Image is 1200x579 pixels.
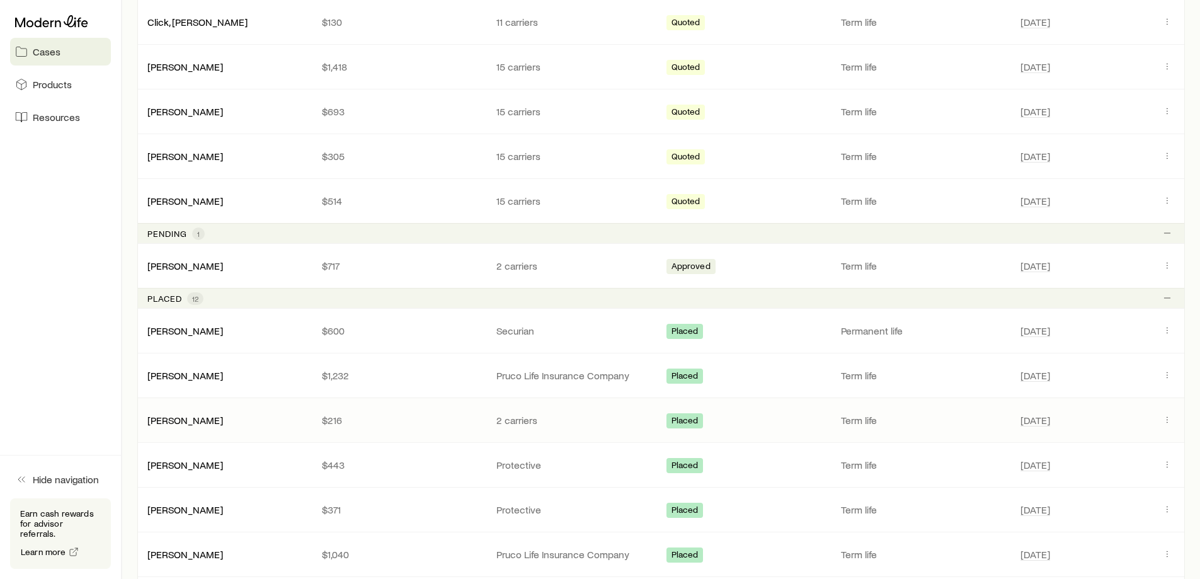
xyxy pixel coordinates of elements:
[671,196,700,209] span: Quoted
[147,414,223,427] div: [PERSON_NAME]
[33,78,72,91] span: Products
[1020,369,1050,382] span: [DATE]
[322,260,476,272] p: $717
[1020,195,1050,207] span: [DATE]
[841,548,1005,561] p: Term life
[671,549,699,563] span: Placed
[841,459,1005,471] p: Term life
[671,151,700,164] span: Quoted
[496,414,651,427] p: 2 carriers
[147,229,187,239] p: Pending
[10,103,111,131] a: Resources
[1020,16,1050,28] span: [DATE]
[841,369,1005,382] p: Term life
[671,460,699,473] span: Placed
[147,150,223,162] a: [PERSON_NAME]
[1020,150,1050,163] span: [DATE]
[671,415,699,428] span: Placed
[841,60,1005,73] p: Term life
[841,16,1005,28] p: Term life
[147,503,223,517] div: [PERSON_NAME]
[841,414,1005,427] p: Term life
[671,370,699,384] span: Placed
[1020,414,1050,427] span: [DATE]
[147,459,223,471] a: [PERSON_NAME]
[1020,548,1050,561] span: [DATE]
[496,105,651,118] p: 15 carriers
[1020,459,1050,471] span: [DATE]
[1020,105,1050,118] span: [DATE]
[147,16,248,28] a: Click, [PERSON_NAME]
[147,548,223,560] a: [PERSON_NAME]
[322,369,476,382] p: $1,232
[322,60,476,73] p: $1,418
[322,150,476,163] p: $305
[496,195,651,207] p: 15 carriers
[671,17,700,30] span: Quoted
[10,38,111,66] a: Cases
[841,260,1005,272] p: Term life
[33,45,60,58] span: Cases
[841,195,1005,207] p: Term life
[147,195,223,208] div: [PERSON_NAME]
[192,294,198,304] span: 12
[33,111,80,123] span: Resources
[147,60,223,74] div: [PERSON_NAME]
[496,369,651,382] p: Pruco Life Insurance Company
[147,195,223,207] a: [PERSON_NAME]
[10,71,111,98] a: Products
[322,414,476,427] p: $216
[147,105,223,117] a: [PERSON_NAME]
[671,326,699,339] span: Placed
[147,324,223,338] div: [PERSON_NAME]
[322,503,476,516] p: $371
[147,260,223,272] a: [PERSON_NAME]
[147,369,223,381] a: [PERSON_NAME]
[496,324,651,337] p: Securian
[671,106,700,120] span: Quoted
[841,105,1005,118] p: Term life
[496,150,651,163] p: 15 carriers
[147,105,223,118] div: [PERSON_NAME]
[147,414,223,426] a: [PERSON_NAME]
[33,473,99,486] span: Hide navigation
[10,466,111,493] button: Hide navigation
[1020,260,1050,272] span: [DATE]
[147,324,223,336] a: [PERSON_NAME]
[10,498,111,569] div: Earn cash rewards for advisor referrals.Learn more
[147,294,182,304] p: Placed
[1020,324,1050,337] span: [DATE]
[841,150,1005,163] p: Term life
[322,324,476,337] p: $600
[496,260,651,272] p: 2 carriers
[147,16,248,29] div: Click, [PERSON_NAME]
[671,62,700,75] span: Quoted
[147,260,223,273] div: [PERSON_NAME]
[671,261,711,274] span: Approved
[322,16,476,28] p: $130
[1020,60,1050,73] span: [DATE]
[322,195,476,207] p: $514
[841,324,1005,337] p: Permanent life
[496,459,651,471] p: Protective
[496,60,651,73] p: 15 carriers
[147,459,223,472] div: [PERSON_NAME]
[322,459,476,471] p: $443
[841,503,1005,516] p: Term life
[21,547,66,556] span: Learn more
[1020,503,1050,516] span: [DATE]
[322,548,476,561] p: $1,040
[322,105,476,118] p: $693
[147,150,223,163] div: [PERSON_NAME]
[671,505,699,518] span: Placed
[147,503,223,515] a: [PERSON_NAME]
[197,229,200,239] span: 1
[147,60,223,72] a: [PERSON_NAME]
[20,508,101,539] p: Earn cash rewards for advisor referrals.
[147,369,223,382] div: [PERSON_NAME]
[496,548,651,561] p: Pruco Life Insurance Company
[496,503,651,516] p: Protective
[147,548,223,561] div: [PERSON_NAME]
[496,16,651,28] p: 11 carriers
